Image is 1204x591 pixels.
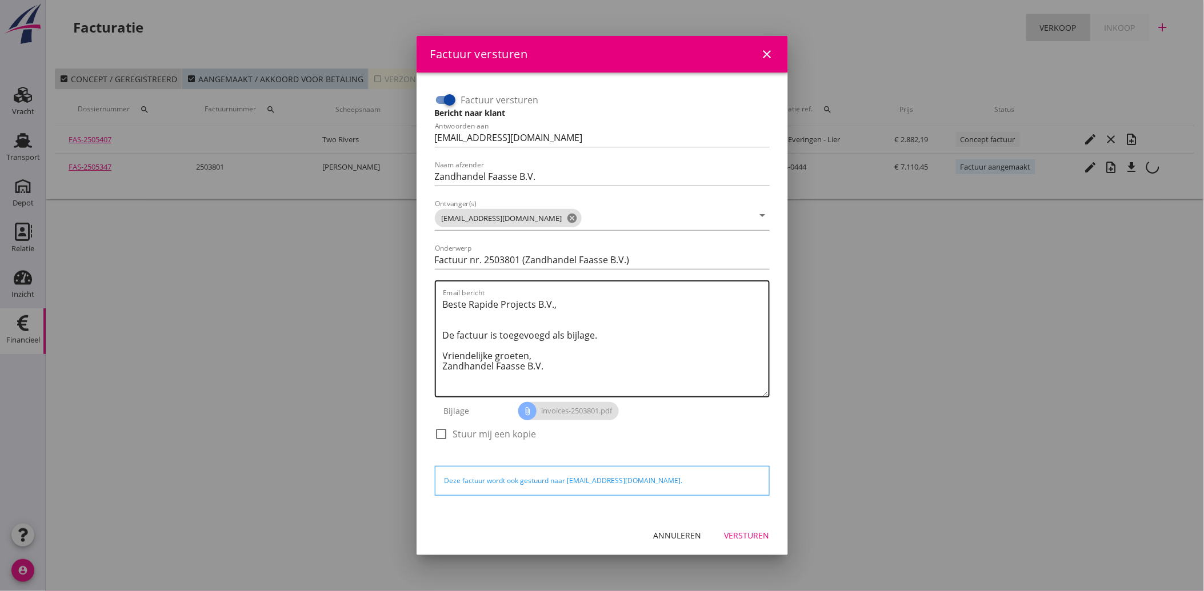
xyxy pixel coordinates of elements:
[461,94,539,106] label: Factuur versturen
[518,402,619,420] span: invoices-2503801.pdf
[715,525,779,546] button: Versturen
[725,529,770,541] div: Versturen
[453,428,537,440] label: Stuur mij een kopie
[435,167,770,186] input: Naam afzender
[756,208,770,222] i: arrow_drop_down
[584,209,754,227] input: Ontvanger(s)
[443,295,769,396] textarea: Email bericht
[435,251,770,269] input: Onderwerp
[761,47,774,61] i: close
[435,209,582,227] span: [EMAIL_ADDRESS][DOMAIN_NAME]
[654,529,702,541] div: Annuleren
[435,128,770,147] input: Antwoorden aan
[567,212,578,224] i: cancel
[430,46,528,63] div: Factuur versturen
[518,402,537,420] i: attach_file
[645,525,711,546] button: Annuleren
[435,397,519,425] div: Bijlage
[435,107,770,119] h3: Bericht naar klant
[445,476,760,486] div: Deze factuur wordt ook gestuurd naar [EMAIL_ADDRESS][DOMAIN_NAME].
